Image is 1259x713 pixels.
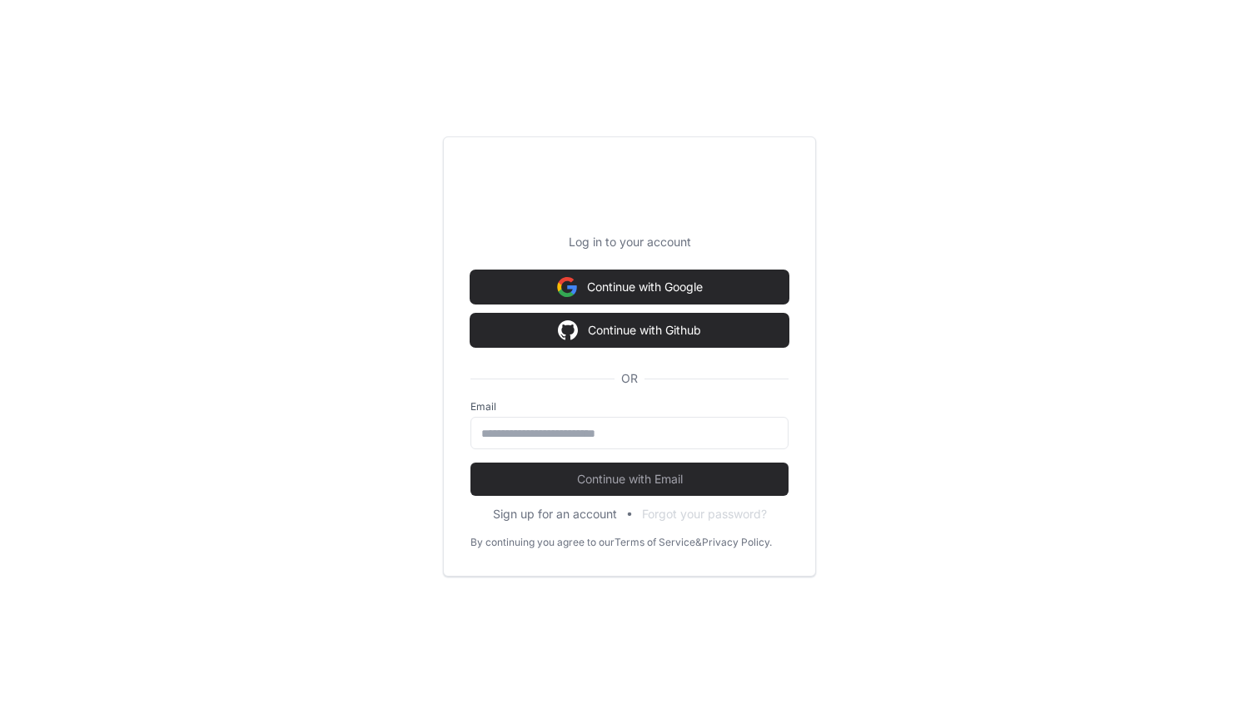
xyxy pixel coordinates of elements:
button: Continue with Google [470,270,789,304]
img: Sign in with google [557,270,577,304]
label: Email [470,400,789,413]
div: By continuing you agree to our [470,536,615,549]
button: Sign up for an account [493,506,617,522]
button: Forgot your password? [642,506,767,522]
a: Terms of Service [615,536,695,549]
img: Sign in with google [558,314,578,347]
div: & [695,536,702,549]
span: Continue with Email [470,471,789,488]
span: OR [615,370,644,387]
button: Continue with Github [470,314,789,347]
p: Log in to your account [470,234,789,250]
button: Continue with Email [470,463,789,496]
a: Privacy Policy. [702,536,772,549]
